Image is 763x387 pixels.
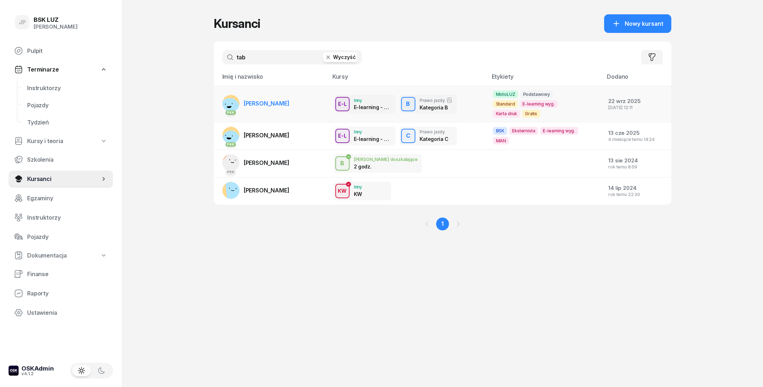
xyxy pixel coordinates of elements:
[604,14,671,33] button: Nowy kursant
[27,214,107,221] span: Instruktorzy
[9,248,113,263] a: Dokumentacja
[335,99,350,108] div: E-L
[27,156,107,163] span: Szkolenia
[354,104,391,110] div: E-learning - 90 dni
[354,185,362,189] div: Inny
[27,252,67,259] span: Dokumentacja
[27,48,107,54] span: Pulpit
[34,24,78,30] div: [PERSON_NAME]
[420,97,452,103] div: Prawo jazdy
[9,151,113,168] a: Szkolenia
[27,119,107,126] span: Tydzień
[9,170,113,187] a: Kursanci
[222,127,289,144] a: PKK[PERSON_NAME]
[9,133,113,149] a: Kursy i teoria
[9,190,113,207] a: Egzaminy
[540,127,578,134] span: E-learning wyg.
[493,127,507,134] span: BSK
[27,234,107,240] span: Pojazdy
[354,136,391,142] div: E-learning - 90 dni
[603,73,671,86] th: Dodano
[9,366,19,376] img: logo-xs-dark@2x.png
[244,100,289,107] span: [PERSON_NAME]
[354,163,391,170] div: 2 godz.
[27,102,107,109] span: Pojazdy
[420,104,452,111] div: Kategoria B
[493,100,517,108] span: Standard
[354,191,362,197] div: KW
[335,186,350,195] div: KW
[335,131,350,140] div: E-L
[27,290,107,297] span: Raporty
[337,158,347,168] div: B
[226,110,236,115] div: PKK
[608,165,665,169] div: rok temu 8:59
[625,20,663,27] span: Nowy kursant
[27,271,107,278] span: Finanse
[27,66,59,73] span: Terminarze
[21,97,113,114] a: Pojazdy
[608,98,665,104] div: 22 wrz 2025
[9,265,113,283] a: Finanse
[608,157,665,164] div: 13 sie 2024
[354,98,391,103] div: Inny
[354,157,418,162] div: [PERSON_NAME] doszkalające
[226,170,236,174] div: PKK
[335,97,350,111] button: E-L
[403,99,413,109] div: B
[21,366,54,372] div: OSKAdmin
[19,19,26,25] span: JP
[493,90,518,98] span: MotoLUZ
[608,105,665,110] div: [DATE] 12:11
[493,110,520,117] span: Karta druk
[34,17,78,23] div: BSK LUZ
[244,187,289,194] span: [PERSON_NAME]
[328,73,487,86] th: Kursy
[401,129,415,143] button: C
[354,129,391,134] div: Inny
[214,73,328,86] th: Imię i nazwisko
[9,209,113,226] a: Instruktorzy
[608,185,665,191] div: 14 lip 2024
[27,309,107,316] span: Ustawienia
[214,17,260,30] h1: Kursanci
[21,372,54,376] div: v4.1.2
[9,228,113,245] a: Pojazdy
[9,304,113,321] a: Ustawienia
[27,195,107,202] span: Egzaminy
[522,110,540,117] span: Gratis
[335,184,350,198] button: KW
[9,62,113,77] a: Terminarze
[9,42,113,59] a: Pulpit
[27,176,100,182] span: Kursanci
[323,52,357,62] button: Wyczyść
[403,131,413,141] div: C
[335,156,350,171] button: B
[436,217,449,230] a: 1
[493,137,509,144] span: MAN
[520,90,553,98] span: Podstawowy
[21,114,113,131] a: Tydzień
[608,137,665,142] div: 4 miesiące temu 14:24
[222,50,362,64] input: Szukaj
[244,159,289,166] span: [PERSON_NAME]
[420,136,449,142] div: Kategoria C
[222,154,289,171] a: PKK[PERSON_NAME]
[608,192,665,197] div: rok temu 22:30
[27,138,63,144] span: Kursy i teoria
[520,100,558,108] span: E-learning wyg.
[21,79,113,97] a: Instruktorzy
[509,127,538,134] span: Eksternista
[222,182,289,199] a: [PERSON_NAME]
[222,95,289,112] a: PKK[PERSON_NAME]
[244,132,289,139] span: [PERSON_NAME]
[335,129,350,143] button: E-L
[608,130,665,136] div: 13 cze 2025
[226,142,236,147] div: PKK
[420,129,449,134] div: Prawo jazdy
[487,73,603,86] th: Etykiety
[9,285,113,302] a: Raporty
[27,85,107,92] span: Instruktorzy
[401,97,415,111] button: B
